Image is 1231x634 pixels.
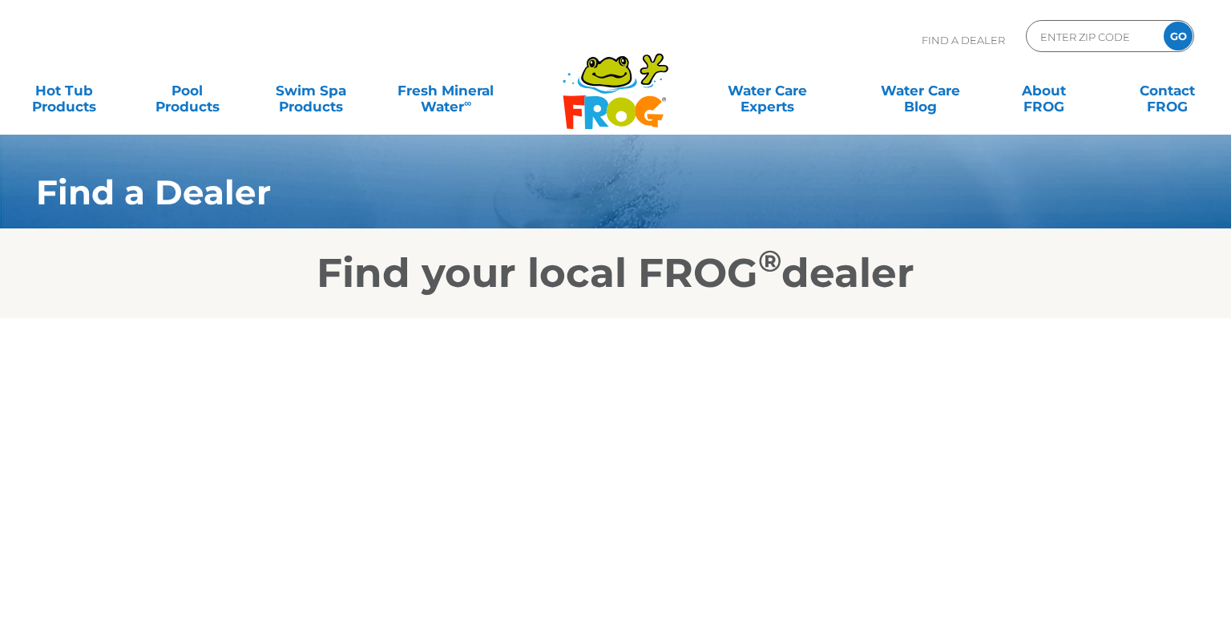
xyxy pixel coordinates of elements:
input: GO [1164,22,1193,50]
h2: Find your local FROG dealer [12,249,1219,297]
sup: ∞ [464,97,471,109]
a: Water CareExperts [689,75,845,107]
p: Find A Dealer [922,20,1005,60]
a: Hot TubProducts [16,75,112,107]
h1: Find a Dealer [36,173,1098,212]
sup: ® [758,243,781,279]
a: AboutFROG [995,75,1092,107]
a: PoolProducts [139,75,236,107]
a: Fresh MineralWater∞ [386,75,507,107]
a: Swim SpaProducts [263,75,359,107]
a: Water CareBlog [873,75,969,107]
a: ContactFROG [1119,75,1215,107]
img: Frog Products Logo [554,32,677,130]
